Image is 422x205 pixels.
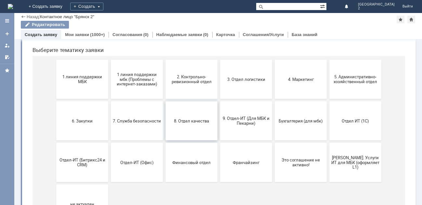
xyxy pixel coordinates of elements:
[195,95,243,100] span: 3. Отдел логистики
[203,32,208,37] div: (0)
[27,14,39,19] a: Назад
[243,32,284,37] a: Соглашения/Услуги
[249,95,297,100] span: 4. Маркетинг
[304,136,352,141] span: Отдел ИТ (1С)
[86,178,134,183] span: Отдел-ИТ (Офис)
[292,32,317,37] a: База знаний
[140,136,188,141] span: 8. Отдел качества
[40,14,94,19] div: Контактное лицо "Брянск 2"
[358,3,395,6] span: [GEOGRAPHIC_DATA]
[143,32,149,37] div: (0)
[193,120,245,159] button: 9. Отдел-ИТ (Для МБК и Пекарни)
[140,178,188,183] span: Финансовый отдел
[249,136,297,141] span: Бухгалтерия (для мбк)
[193,78,245,117] button: 3. Отдел логистики
[112,32,142,37] a: Согласования
[247,120,299,159] button: Бухгалтерия (для мбк)
[304,93,352,102] span: 5. Административно-хозяйственный отдел
[195,178,243,183] span: Франчайзинг
[138,161,190,200] button: Финансовый отдел
[31,136,79,141] span: 6. Закупки
[29,78,81,117] button: 1 линия поддержки МБК
[302,120,354,159] button: Отдел ИТ (1С)
[90,32,105,37] div: (1000+)
[193,161,245,200] button: Франчайзинг
[126,29,257,41] input: Например, почта или справка
[138,120,190,159] button: 8. Отдел качества
[31,176,79,186] span: Отдел-ИТ (Битрикс24 и CRM)
[86,136,134,141] span: 7. Служба безопасности
[65,32,89,37] a: Мои заявки
[2,52,12,62] a: Мои согласования
[31,93,79,102] span: 1 линия поддержки МБК
[195,134,243,144] span: 9. Отдел-ИТ (Для МБК и Пекарни)
[84,161,136,200] button: Отдел-ИТ (Офис)
[138,78,190,117] button: 2. Контрольно-ревизионный отдел
[247,78,299,117] button: 4. Маркетинг
[249,176,297,186] span: Это соглашение не активно!
[8,4,13,9] a: Перейти на домашнюю страницу
[302,161,354,200] button: [PERSON_NAME]. Услуги ИТ для МБК (оформляет L1)
[247,161,299,200] button: Это соглашение не активно!
[358,6,395,10] span: 2
[304,173,352,188] span: [PERSON_NAME]. Услуги ИТ для МБК (оформляет L1)
[2,40,12,51] a: Мои заявки
[84,78,136,117] button: 1 линия поддержки мбк (Проблемы с интернет-заказами)
[2,29,12,39] a: Создать заявку
[140,93,188,102] span: 2. Контрольно-ревизионный отдел
[320,3,326,9] span: Расширенный поиск
[216,32,235,37] a: Карточка
[397,16,404,23] div: Добавить в избранное
[302,78,354,117] button: 5. Административно-хозяйственный отдел
[156,32,202,37] a: Наблюдаемые заявки
[5,65,378,71] header: Выберите тематику заявки
[39,14,40,19] div: |
[25,32,57,37] a: Создать заявку
[29,120,81,159] button: 6. Закупки
[8,4,13,9] img: logo
[70,3,103,10] div: Создать
[86,90,134,105] span: 1 линия поддержки мбк (Проблемы с интернет-заказами)
[407,16,415,23] div: Сделать домашней страницей
[126,16,257,22] label: Воспользуйтесь поиском
[29,161,81,200] button: Отдел-ИТ (Битрикс24 и CRM)
[84,120,136,159] button: 7. Служба безопасности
